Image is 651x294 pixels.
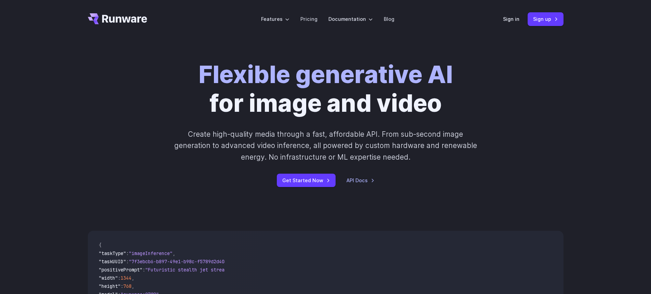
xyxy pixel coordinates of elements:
[328,15,373,23] label: Documentation
[347,176,375,184] a: API Docs
[121,275,132,281] span: 1344
[88,13,147,24] a: Go to /
[123,283,132,289] span: 768
[129,258,233,265] span: "7f3ebcb6-b897-49e1-b98c-f5789d2d40d7"
[300,15,317,23] a: Pricing
[199,60,453,89] strong: Flexible generative AI
[99,275,118,281] span: "width"
[118,275,121,281] span: :
[99,250,126,256] span: "taskType"
[99,258,126,265] span: "taskUUID"
[199,60,453,118] h1: for image and video
[384,15,394,23] a: Blog
[99,242,101,248] span: {
[129,250,173,256] span: "imageInference"
[126,250,129,256] span: :
[503,15,519,23] a: Sign in
[277,174,336,187] a: Get Started Now
[99,267,143,273] span: "positivePrompt"
[99,283,121,289] span: "height"
[528,12,564,26] a: Sign up
[121,283,123,289] span: :
[145,267,394,273] span: "Futuristic stealth jet streaking through a neon-lit cityscape with glowing purple exhaust"
[132,275,134,281] span: ,
[143,267,145,273] span: :
[132,283,134,289] span: ,
[173,129,478,163] p: Create high-quality media through a fast, affordable API. From sub-second image generation to adv...
[261,15,289,23] label: Features
[126,258,129,265] span: :
[173,250,175,256] span: ,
